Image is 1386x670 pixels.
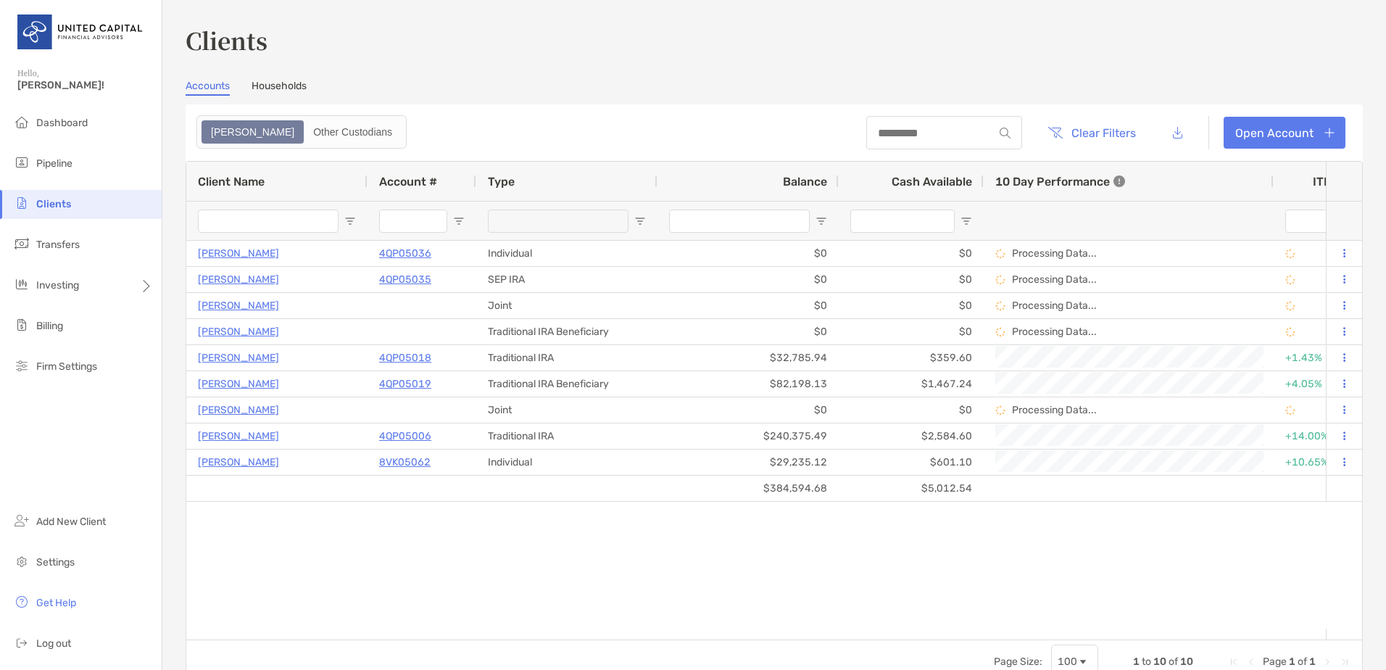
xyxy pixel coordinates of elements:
a: [PERSON_NAME] [198,323,279,341]
div: Next Page [1321,656,1333,668]
div: +10.65% [1285,450,1349,474]
button: Open Filter Menu [816,215,827,227]
div: +1.43% [1285,346,1349,370]
span: Get Help [36,597,76,609]
span: of [1298,655,1307,668]
div: $0 [839,267,984,292]
p: Processing Data... [1012,326,1097,338]
div: $0 [839,397,984,423]
img: billing icon [13,316,30,334]
img: Processing Data icon [995,301,1005,311]
div: $384,594.68 [657,476,839,501]
a: 4QP05019 [379,375,431,393]
img: get-help icon [13,593,30,611]
div: Traditional IRA [476,345,657,371]
div: $82,198.13 [657,371,839,397]
p: Processing Data... [1012,247,1097,260]
span: Investing [36,279,79,291]
div: $0 [657,241,839,266]
div: Joint [476,293,657,318]
div: Last Page [1339,656,1350,668]
a: 4QP05018 [379,349,431,367]
button: Open Filter Menu [344,215,356,227]
span: Pipeline [36,157,72,170]
div: Other Custodians [305,122,400,142]
a: [PERSON_NAME] [198,427,279,445]
p: [PERSON_NAME] [198,349,279,367]
span: 1 [1289,655,1295,668]
img: settings icon [13,553,30,570]
p: 4QP05036 [379,244,431,262]
a: 4QP05006 [379,427,431,445]
img: Processing Data icon [995,249,1005,259]
img: add_new_client icon [13,512,30,529]
span: Dashboard [36,117,88,129]
input: Client Name Filter Input [198,210,339,233]
button: Open Filter Menu [453,215,465,227]
a: 8VK05062 [379,453,431,471]
span: Log out [36,637,71,650]
img: input icon [1000,128,1011,138]
div: $2,584.60 [839,423,984,449]
h3: Clients [186,23,1363,57]
div: $359.60 [839,345,984,371]
img: Processing Data icon [1285,249,1295,259]
div: Joint [476,397,657,423]
div: $601.10 [839,450,984,475]
span: Account # [379,175,437,189]
div: Individual [476,241,657,266]
a: [PERSON_NAME] [198,297,279,315]
span: 1 [1133,655,1140,668]
button: Open Filter Menu [960,215,972,227]
button: Open Filter Menu [634,215,646,227]
span: of [1169,655,1178,668]
input: Balance Filter Input [669,210,810,233]
span: Settings [36,556,75,568]
a: [PERSON_NAME] [198,270,279,289]
div: $0 [657,319,839,344]
a: [PERSON_NAME] [198,244,279,262]
div: Traditional IRA Beneficiary [476,371,657,397]
div: $1,467.24 [839,371,984,397]
div: Individual [476,450,657,475]
span: 1 [1309,655,1316,668]
span: [PERSON_NAME]! [17,79,153,91]
img: Processing Data icon [995,327,1005,337]
div: 10 Day Performance [995,162,1125,201]
div: $0 [839,293,984,318]
input: ITD Filter Input [1285,210,1332,233]
div: +14.00% [1285,424,1349,448]
div: $5,012.54 [839,476,984,501]
button: Clear Filters [1037,117,1147,149]
span: Client Name [198,175,265,189]
div: $29,235.12 [657,450,839,475]
img: Processing Data icon [1285,301,1295,311]
span: to [1142,655,1151,668]
img: clients icon [13,194,30,212]
a: 4QP05035 [379,270,431,289]
div: Page Size: [994,655,1042,668]
p: Processing Data... [1012,404,1097,416]
img: Processing Data icon [995,405,1005,415]
span: 10 [1153,655,1166,668]
img: transfers icon [13,235,30,252]
img: Processing Data icon [1285,405,1295,415]
img: Processing Data icon [995,275,1005,285]
div: Zoe [203,122,302,142]
img: Processing Data icon [1285,327,1295,337]
a: [PERSON_NAME] [198,453,279,471]
div: First Page [1228,656,1240,668]
p: Processing Data... [1012,273,1097,286]
div: $32,785.94 [657,345,839,371]
span: Clients [36,198,71,210]
img: United Capital Logo [17,6,144,58]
